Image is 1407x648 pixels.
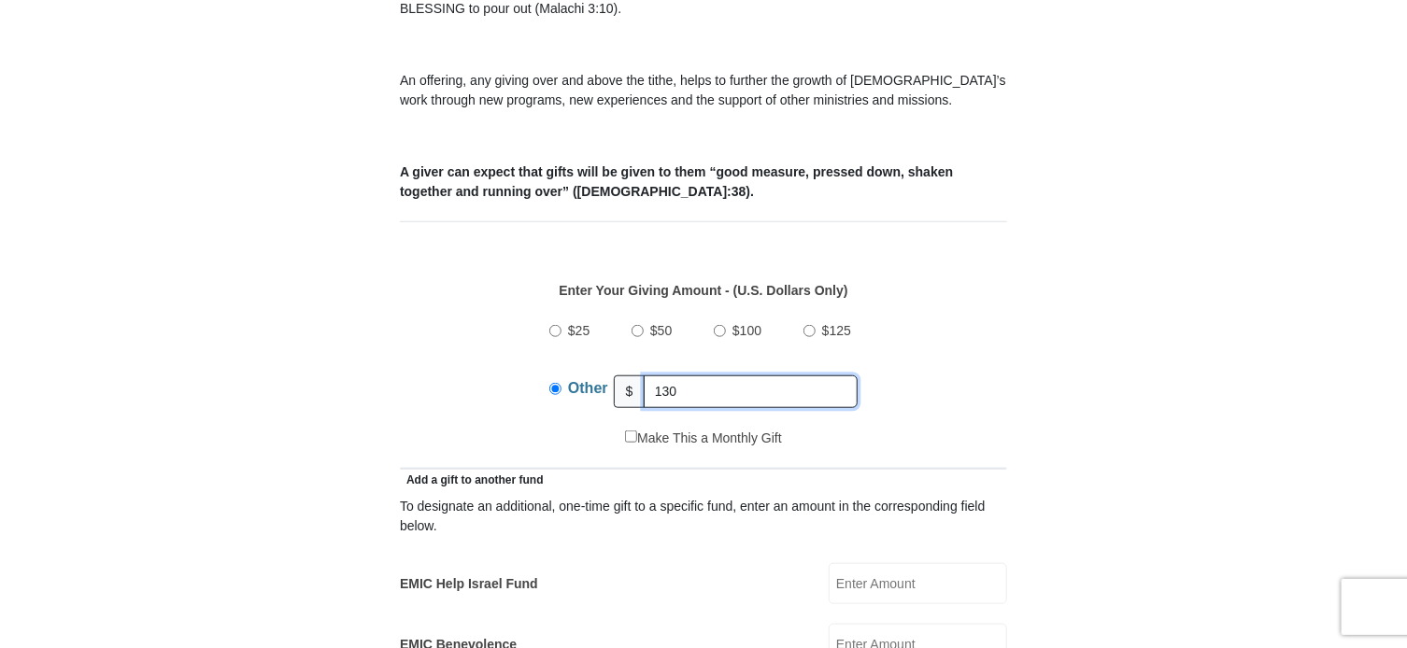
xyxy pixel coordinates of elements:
span: $50 [650,323,672,338]
span: $25 [568,323,590,338]
label: Make This a Monthly Gift [625,429,782,448]
span: $ [614,375,646,408]
span: Other [568,380,608,396]
label: EMIC Help Israel Fund [400,574,538,594]
span: Add a gift to another fund [400,473,544,486]
p: An offering, any giving over and above the tithe, helps to further the growth of [DEMOGRAPHIC_DAT... [400,71,1007,110]
strong: Enter Your Giving Amount - (U.S. Dollars Only) [559,283,847,298]
input: Other Amount [644,375,858,408]
b: A giver can expect that gifts will be given to them “good measure, pressed down, shaken together ... [400,164,953,199]
span: $125 [822,323,851,338]
input: Make This a Monthly Gift [625,430,637,443]
input: Enter Amount [829,563,1007,604]
div: To designate an additional, one-time gift to a specific fund, enter an amount in the correspondin... [400,497,1007,536]
span: $100 [732,323,761,338]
